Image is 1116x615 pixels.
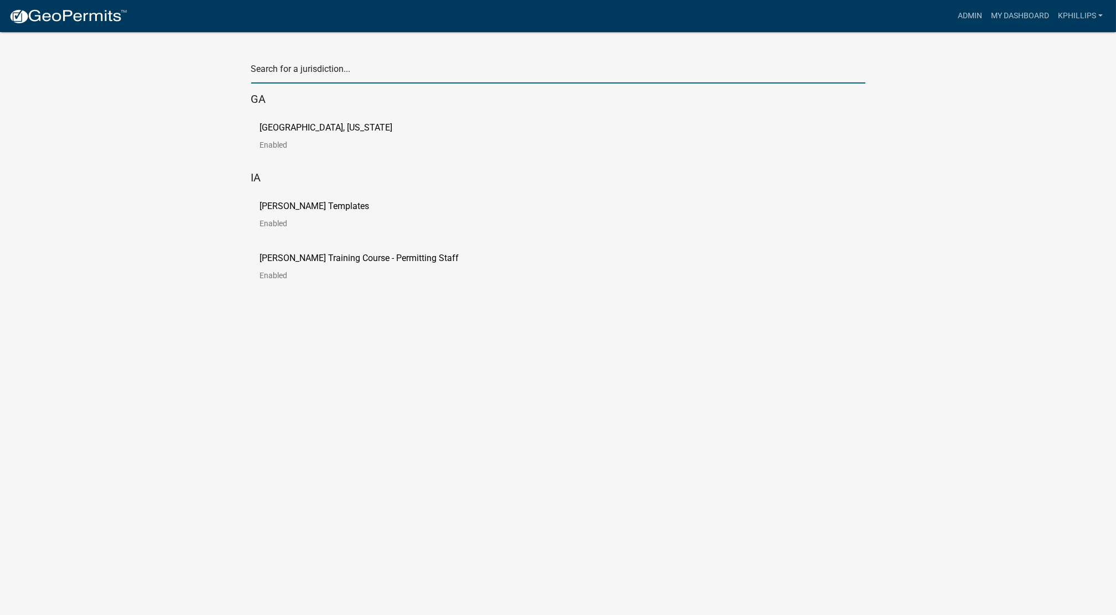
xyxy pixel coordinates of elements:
[260,123,411,158] a: [GEOGRAPHIC_DATA], [US_STATE]Enabled
[260,202,387,236] a: [PERSON_NAME] TemplatesEnabled
[260,254,459,263] p: [PERSON_NAME] Training Course - Permitting Staff
[260,141,411,149] p: Enabled
[260,220,387,227] p: Enabled
[953,6,987,27] a: Admin
[260,272,477,279] p: Enabled
[251,171,865,184] h5: IA
[260,254,477,288] a: [PERSON_NAME] Training Course - Permitting StaffEnabled
[251,92,865,106] h5: GA
[260,202,370,211] p: [PERSON_NAME] Templates
[987,6,1053,27] a: My Dashboard
[260,123,393,132] p: [GEOGRAPHIC_DATA], [US_STATE]
[1053,6,1107,27] a: kphillips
